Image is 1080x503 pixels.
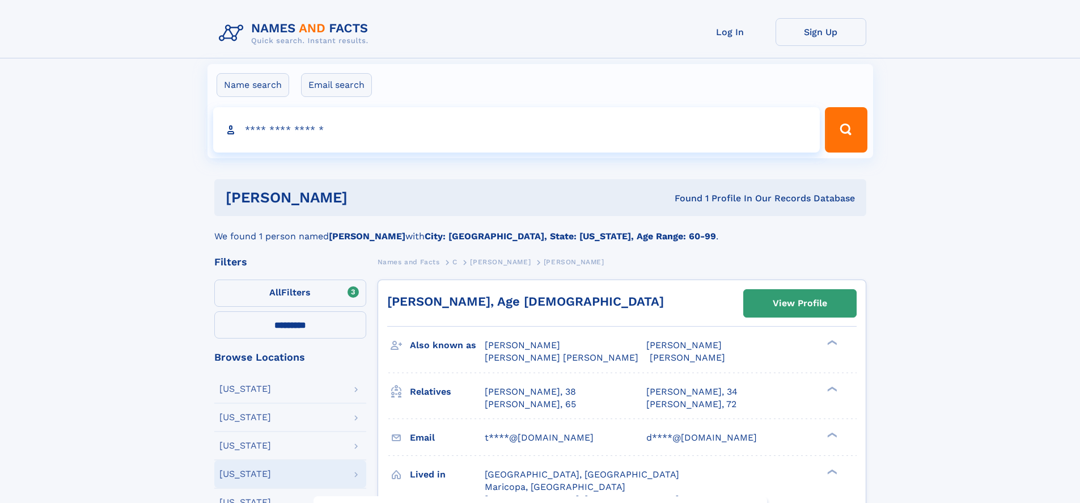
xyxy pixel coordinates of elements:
a: Sign Up [776,18,866,46]
a: [PERSON_NAME], 34 [646,386,738,398]
a: Log In [685,18,776,46]
a: [PERSON_NAME] [470,255,531,269]
div: [US_STATE] [219,441,271,450]
span: [PERSON_NAME] [PERSON_NAME] [485,352,638,363]
div: [US_STATE] [219,470,271,479]
div: ❯ [824,339,838,346]
b: [PERSON_NAME] [329,231,405,242]
label: Filters [214,280,366,307]
h3: Relatives [410,382,485,401]
span: [PERSON_NAME] [485,340,560,350]
a: [PERSON_NAME], 72 [646,398,736,411]
img: Logo Names and Facts [214,18,378,49]
span: [PERSON_NAME] [544,258,604,266]
div: We found 1 person named with . [214,216,866,243]
span: All [269,287,281,298]
h3: Email [410,428,485,447]
label: Email search [301,73,372,97]
input: search input [213,107,820,153]
div: View Profile [773,290,827,316]
a: View Profile [744,290,856,317]
span: C [452,258,458,266]
b: City: [GEOGRAPHIC_DATA], State: [US_STATE], Age Range: 60-99 [425,231,716,242]
label: Name search [217,73,289,97]
span: [PERSON_NAME] [470,258,531,266]
div: [US_STATE] [219,413,271,422]
span: [PERSON_NAME] [650,352,725,363]
h3: Lived in [410,465,485,484]
button: Search Button [825,107,867,153]
h1: [PERSON_NAME] [226,191,511,205]
div: ❯ [824,385,838,392]
a: [PERSON_NAME], Age [DEMOGRAPHIC_DATA] [387,294,664,308]
div: ❯ [824,468,838,475]
a: Names and Facts [378,255,440,269]
a: [PERSON_NAME], 38 [485,386,576,398]
a: C [452,255,458,269]
span: [PERSON_NAME] [646,340,722,350]
span: Maricopa, [GEOGRAPHIC_DATA] [485,481,625,492]
div: Filters [214,257,366,267]
div: [US_STATE] [219,384,271,394]
span: [GEOGRAPHIC_DATA], [GEOGRAPHIC_DATA] [485,469,679,480]
div: Browse Locations [214,352,366,362]
div: Found 1 Profile In Our Records Database [511,192,855,205]
a: [PERSON_NAME], 65 [485,398,576,411]
h3: Also known as [410,336,485,355]
div: ❯ [824,431,838,438]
